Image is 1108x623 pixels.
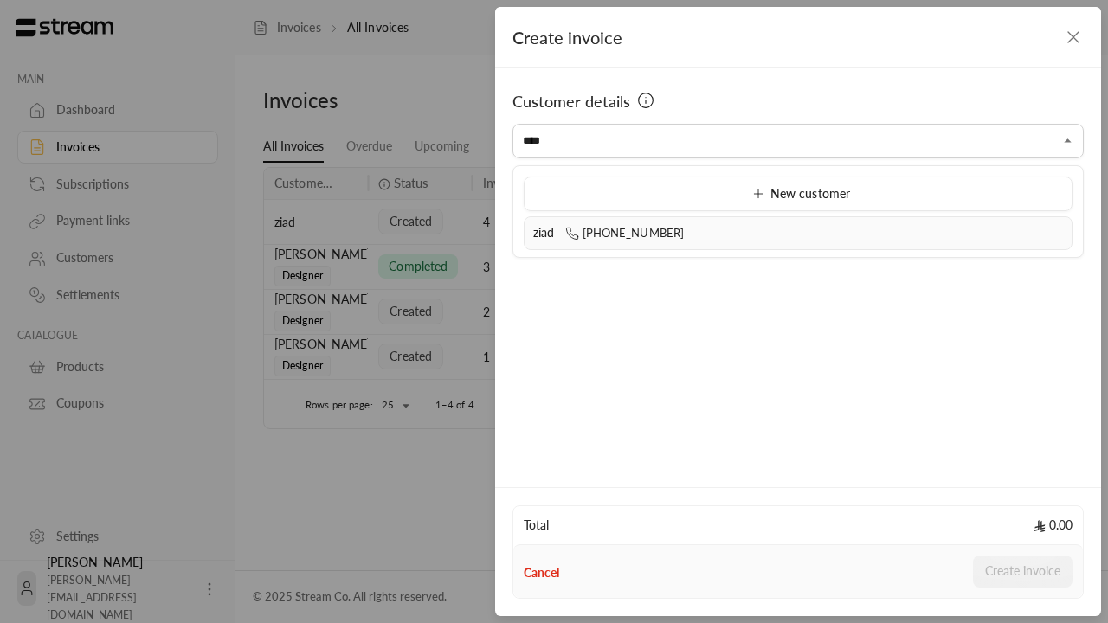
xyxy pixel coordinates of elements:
[512,27,622,48] span: Create invoice
[512,89,630,113] span: Customer details
[1034,517,1073,534] span: 0.00
[524,564,559,581] button: Cancel
[565,226,685,240] span: [PHONE_NUMBER]
[746,186,850,201] span: New customer
[524,517,549,534] span: Total
[533,225,555,240] span: ziad
[1058,131,1079,151] button: Close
